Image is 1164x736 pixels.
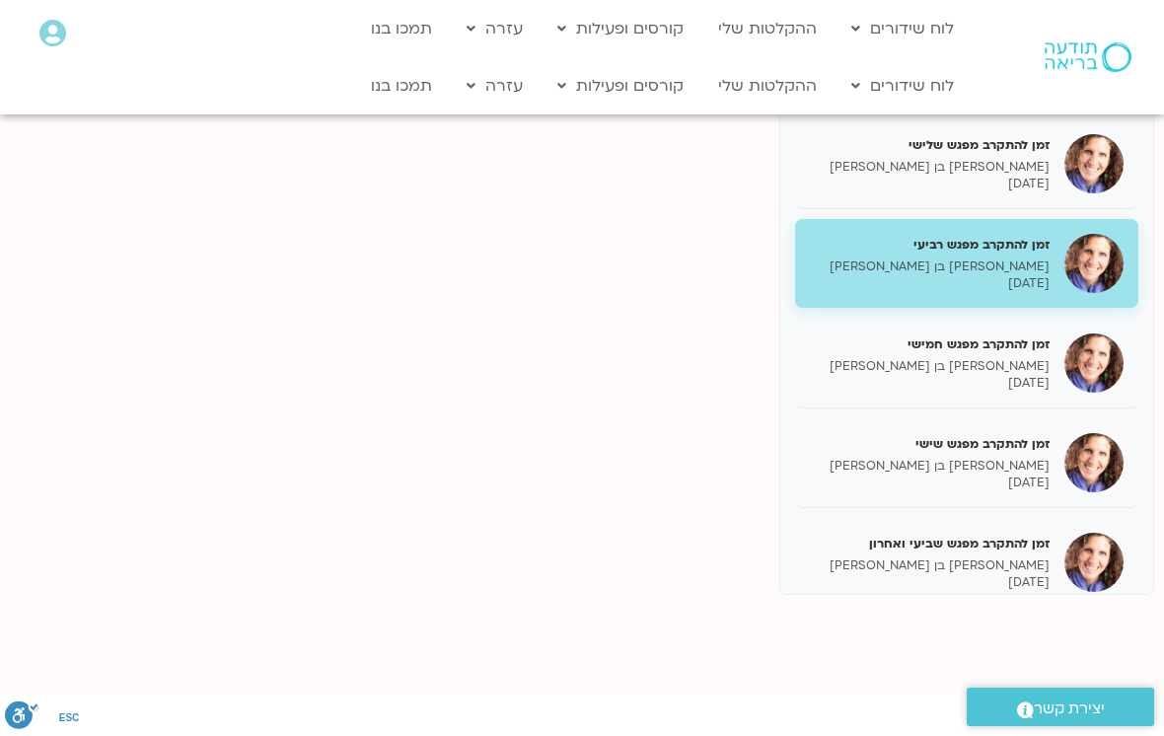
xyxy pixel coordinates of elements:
[547,67,693,105] a: קורסים ופעילות
[810,574,1050,591] p: [DATE]
[810,375,1050,392] p: [DATE]
[810,275,1050,292] p: [DATE]
[1045,42,1131,72] img: תודעה בריאה
[841,10,964,47] a: לוח שידורים
[708,67,827,105] a: ההקלטות שלי
[810,159,1050,176] p: [PERSON_NAME] בן [PERSON_NAME]
[361,10,442,47] a: תמכו בנו
[1064,234,1124,293] img: זמן להתקרב מפגש רביעי
[810,358,1050,375] p: [PERSON_NAME] בן [PERSON_NAME]
[810,557,1050,574] p: [PERSON_NAME] בן [PERSON_NAME]
[810,258,1050,275] p: [PERSON_NAME] בן [PERSON_NAME]
[810,176,1050,192] p: [DATE]
[841,67,964,105] a: לוח שידורים
[810,435,1050,453] h5: זמן להתקרב מפגש שישי
[1064,333,1124,393] img: זמן להתקרב מפגש חמישי
[967,688,1154,726] a: יצירת קשר
[708,10,827,47] a: ההקלטות שלי
[810,458,1050,475] p: [PERSON_NAME] בן [PERSON_NAME]
[1034,696,1105,722] span: יצירת קשר
[1064,134,1124,193] img: זמן להתקרב מפגש שלישי
[810,236,1050,254] h5: זמן להתקרב מפגש רביעי
[457,10,533,47] a: עזרה
[1064,433,1124,492] img: זמן להתקרב מפגש שישי
[810,136,1050,154] h5: זמן להתקרב מפגש שלישי
[810,535,1050,552] h5: זמן להתקרב מפגש שביעי ואחרון
[547,10,693,47] a: קורסים ופעילות
[361,67,442,105] a: תמכו בנו
[810,335,1050,353] h5: זמן להתקרב מפגש חמישי
[1064,533,1124,592] img: זמן להתקרב מפגש שביעי ואחרון
[457,67,533,105] a: עזרה
[810,475,1050,491] p: [DATE]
